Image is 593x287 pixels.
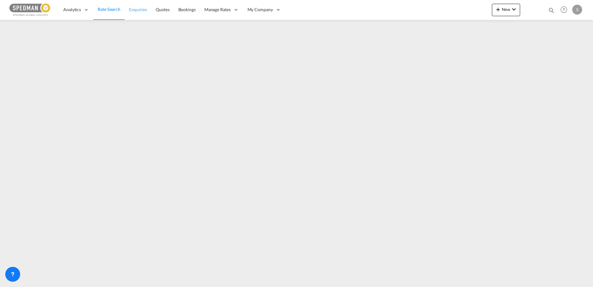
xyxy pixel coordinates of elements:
[559,4,569,15] span: Help
[247,7,273,13] span: My Company
[494,7,518,12] span: New
[572,5,582,15] div: S
[63,7,81,13] span: Analytics
[510,6,518,13] md-icon: icon-chevron-down
[548,7,555,14] md-icon: icon-magnify
[98,7,120,12] span: Rate Search
[559,4,572,16] div: Help
[492,4,520,16] button: icon-plus 400-fgNewicon-chevron-down
[494,6,502,13] md-icon: icon-plus 400-fg
[548,7,555,16] div: icon-magnify
[129,7,147,12] span: Enquiries
[9,3,51,17] img: c12ca350ff1b11efb6b291369744d907.png
[156,7,169,12] span: Quotes
[204,7,231,13] span: Manage Rates
[178,7,196,12] span: Bookings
